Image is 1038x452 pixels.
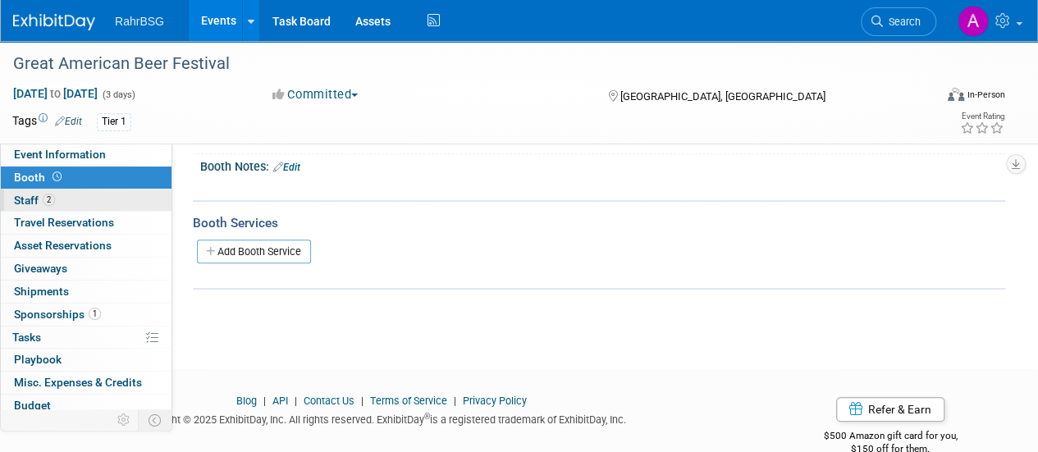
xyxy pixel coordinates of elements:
span: (3 days) [101,89,135,100]
div: Great American Beer Festival [7,49,921,79]
span: 1 [89,308,101,320]
span: Booth not reserved yet [49,171,65,183]
a: Privacy Policy [463,395,527,407]
a: Booth [1,167,171,189]
a: Edit [273,162,300,173]
div: Copyright © 2025 ExhibitDay, Inc. All rights reserved. ExhibitDay is a registered trademark of Ex... [12,409,751,427]
span: RahrBSG [115,15,164,28]
td: Personalize Event Tab Strip [110,409,139,431]
span: Sponsorships [14,308,101,321]
a: Giveaways [1,258,171,280]
td: Tags [12,112,82,131]
span: | [259,395,270,407]
span: [GEOGRAPHIC_DATA], [GEOGRAPHIC_DATA] [620,90,825,103]
a: Sponsorships1 [1,304,171,326]
a: Refer & Earn [836,397,944,422]
div: Booth Notes: [200,154,1005,176]
button: Committed [267,86,364,103]
div: Event Format [860,85,1005,110]
a: Misc. Expenses & Credits [1,372,171,394]
span: [DATE] [DATE] [12,86,98,101]
a: Budget [1,395,171,417]
div: Booth Services [193,214,1005,232]
a: Terms of Service [370,395,447,407]
span: | [450,395,460,407]
div: In-Person [967,89,1005,101]
a: Blog [236,395,257,407]
a: Asset Reservations [1,235,171,257]
span: Shipments [14,285,69,298]
span: Tasks [12,331,41,344]
a: API [272,395,288,407]
sup: ® [424,412,430,421]
img: ExhibitDay [13,14,95,30]
a: Shipments [1,281,171,303]
a: Event Information [1,144,171,166]
span: Playbook [14,353,62,366]
span: Budget [14,399,51,412]
img: Format-Inperson.png [948,88,964,101]
span: Giveaways [14,262,67,275]
div: Event Rating [960,112,1004,121]
a: Add Booth Service [197,240,311,263]
span: Booth [14,171,65,184]
span: Asset Reservations [14,239,112,252]
span: Travel Reservations [14,216,114,229]
span: 2 [43,194,55,206]
span: | [357,395,368,407]
span: Staff [14,194,55,207]
img: Ashley Grotewold [958,6,989,37]
a: Tasks [1,326,171,349]
a: Search [861,7,936,36]
span: | [290,395,301,407]
a: Staff2 [1,189,171,212]
span: Event Information [14,148,106,161]
span: to [48,87,63,100]
div: Tier 1 [97,113,131,130]
a: Travel Reservations [1,212,171,234]
a: Edit [55,116,82,127]
a: Contact Us [304,395,354,407]
a: Playbook [1,349,171,371]
span: Misc. Expenses & Credits [14,376,142,389]
span: Search [883,16,921,28]
td: Toggle Event Tabs [139,409,172,431]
